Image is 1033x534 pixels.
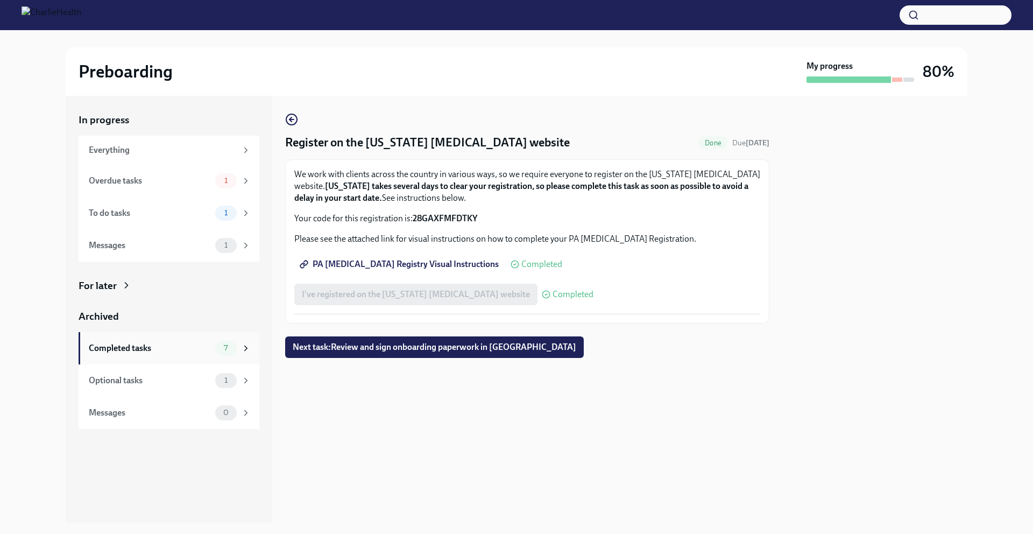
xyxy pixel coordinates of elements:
[218,209,234,217] span: 1
[218,241,234,249] span: 1
[553,290,593,299] span: Completed
[521,260,562,269] span: Completed
[79,364,259,397] a: Optional tasks1
[89,240,211,251] div: Messages
[294,168,760,204] p: We work with clients across the country in various ways, so we require everyone to register on th...
[217,409,235,417] span: 0
[79,397,259,429] a: Messages0
[79,165,259,197] a: Overdue tasks1
[294,213,760,224] p: Your code for this registration is:
[294,254,506,275] a: PA [MEDICAL_DATA] Registry Visual Instructions
[285,336,584,358] button: Next task:Review and sign onboarding paperwork in [GEOGRAPHIC_DATA]
[89,407,211,419] div: Messages
[89,375,211,387] div: Optional tasks
[923,62,954,81] h3: 80%
[89,342,211,354] div: Completed tasks
[22,6,81,24] img: CharlieHealth
[89,175,211,187] div: Overdue tasks
[732,138,769,148] span: August 4th, 2025 09:00
[89,207,211,219] div: To do tasks
[79,310,259,324] a: Archived
[806,60,853,72] strong: My progress
[79,229,259,262] a: Messages1
[218,177,234,185] span: 1
[79,279,117,293] div: For later
[413,213,477,223] strong: 28GAXFMFDTKY
[79,136,259,165] a: Everything
[302,259,499,270] span: PA [MEDICAL_DATA] Registry Visual Instructions
[79,61,173,82] h2: Preboarding
[79,197,259,229] a: To do tasks1
[79,332,259,364] a: Completed tasks7
[732,138,769,147] span: Due
[285,135,570,151] h4: Register on the [US_STATE] [MEDICAL_DATA] website
[294,233,760,245] p: Please see the attached link for visual instructions on how to complete your PA [MEDICAL_DATA] Re...
[218,376,234,384] span: 1
[79,113,259,127] a: In progress
[79,279,259,293] a: For later
[746,138,769,147] strong: [DATE]
[698,139,728,147] span: Done
[294,181,748,203] strong: [US_STATE] takes several days to clear your registration, so please complete this task as soon as...
[217,344,234,352] span: 7
[89,144,237,156] div: Everything
[293,342,576,353] span: Next task : Review and sign onboarding paperwork in [GEOGRAPHIC_DATA]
